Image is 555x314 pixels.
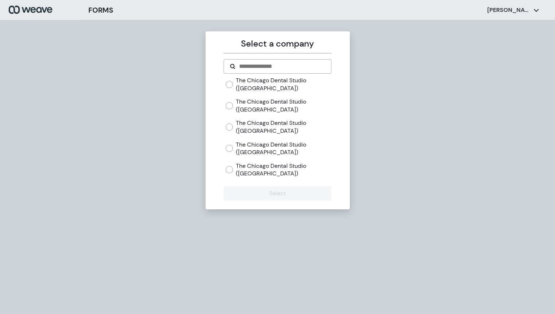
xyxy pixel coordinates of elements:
[236,98,331,113] label: The Chicago Dental Studio ([GEOGRAPHIC_DATA])
[238,62,325,71] input: Search
[224,186,331,201] button: Select
[236,141,331,156] label: The Chicago Dental Studio ([GEOGRAPHIC_DATA])
[236,162,331,178] label: The Chicago Dental Studio ([GEOGRAPHIC_DATA])
[236,77,331,92] label: The Chicago Dental Studio ([GEOGRAPHIC_DATA])
[88,5,113,16] h3: FORMS
[236,119,331,135] label: The Chicago Dental Studio ([GEOGRAPHIC_DATA])
[224,37,331,50] p: Select a company
[487,6,530,14] p: [PERSON_NAME]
